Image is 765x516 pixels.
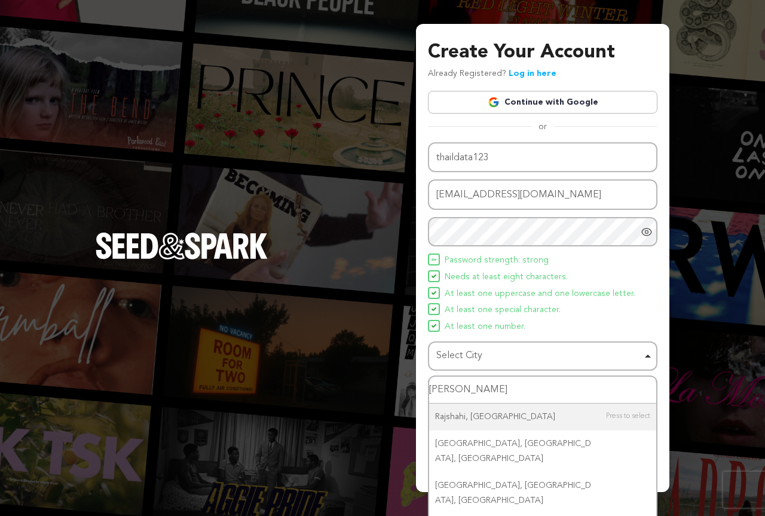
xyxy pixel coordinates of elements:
[445,254,549,268] span: Password strength: strong
[436,347,642,365] div: Select City
[641,226,653,238] a: Show password as plain text. Warning: this will display your password on the screen.
[445,270,568,285] span: Needs at least eight characters.
[488,96,500,108] img: Google logo
[428,179,657,210] input: Email address
[428,91,657,114] a: Continue with Google
[432,291,436,295] img: Seed&Spark Icon
[429,472,656,514] div: [GEOGRAPHIC_DATA], [GEOGRAPHIC_DATA], [GEOGRAPHIC_DATA]
[96,233,268,283] a: Seed&Spark Homepage
[428,142,657,173] input: Name
[428,67,556,81] p: Already Registered?
[429,404,656,430] div: Rajshahi, [GEOGRAPHIC_DATA]
[432,257,436,262] img: Seed&Spark Icon
[432,323,436,328] img: Seed&Spark Icon
[531,121,554,133] span: or
[432,274,436,279] img: Seed&Spark Icon
[445,303,561,317] span: At least one special character.
[96,233,268,259] img: Seed&Spark Logo
[432,307,436,312] img: Seed&Spark Icon
[429,430,656,472] div: [GEOGRAPHIC_DATA], [GEOGRAPHIC_DATA], [GEOGRAPHIC_DATA]
[429,377,656,404] input: Select City
[445,320,525,334] span: At least one number.
[445,287,635,301] span: At least one uppercase and one lowercase letter.
[509,69,556,78] a: Log in here
[428,38,657,67] h3: Create Your Account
